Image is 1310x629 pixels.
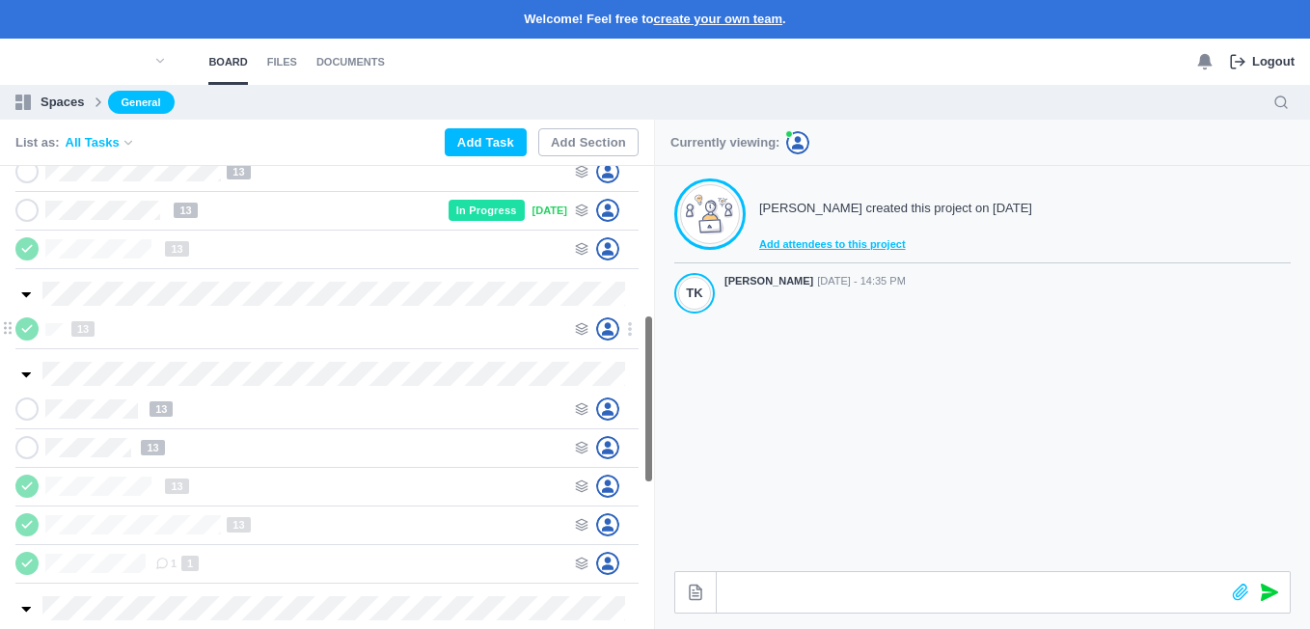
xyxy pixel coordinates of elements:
[653,12,782,26] a: create your own team
[670,133,779,152] p: Currently viewing:
[15,133,135,152] div: List as:
[1246,52,1295,71] p: Logout
[1229,52,1295,71] a: Logout
[15,95,31,110] img: spaces
[817,273,906,289] span: [DATE] - 14:35 PM
[445,128,527,156] button: Add Task
[66,133,120,152] span: All Tasks
[108,91,175,115] a: General
[759,236,1039,253] span: Add attendees to this project
[538,128,639,156] button: Add Section
[316,39,385,85] a: Documents
[208,39,247,85] a: Board
[724,273,813,289] strong: [PERSON_NAME]
[686,284,702,303] span: TK
[41,93,85,112] p: Spaces
[686,194,734,234] img: No messages
[759,199,1039,218] p: [PERSON_NAME] created this project on [DATE]
[267,39,297,85] a: Files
